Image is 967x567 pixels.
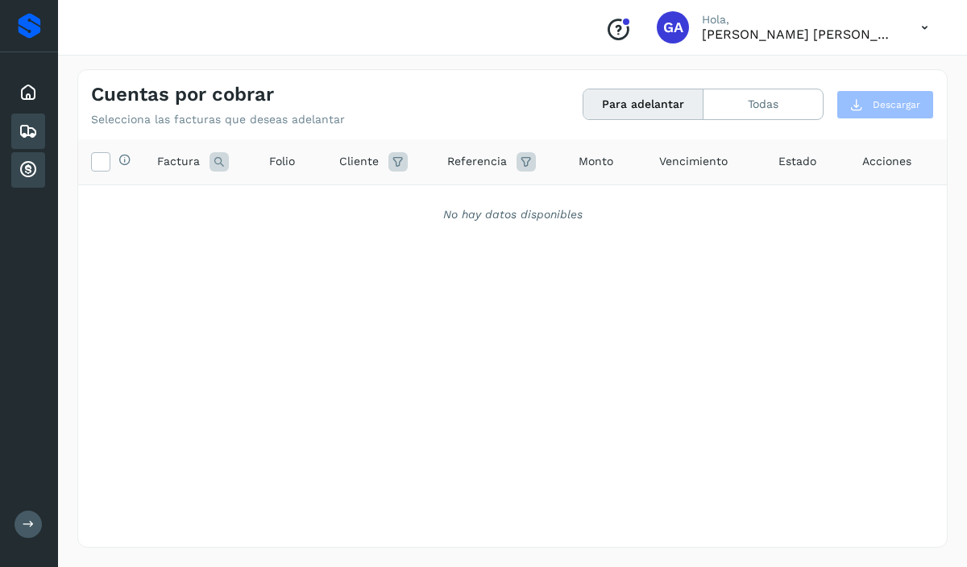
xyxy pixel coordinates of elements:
[91,113,345,126] p: Selecciona las facturas que deseas adelantar
[11,152,45,188] div: Cuentas por cobrar
[778,153,816,170] span: Estado
[11,75,45,110] div: Inicio
[873,97,920,112] span: Descargar
[99,206,926,223] div: No hay datos disponibles
[579,153,613,170] span: Monto
[447,153,507,170] span: Referencia
[862,153,911,170] span: Acciones
[702,27,895,42] p: GUILLERMO ALBERTO RODRIGUEZ REGALADO
[269,153,295,170] span: Folio
[339,153,379,170] span: Cliente
[836,90,934,119] button: Descargar
[91,83,274,106] h4: Cuentas por cobrar
[583,89,703,119] button: Para adelantar
[703,89,823,119] button: Todas
[157,153,200,170] span: Factura
[659,153,728,170] span: Vencimiento
[11,114,45,149] div: Embarques
[702,13,895,27] p: Hola,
